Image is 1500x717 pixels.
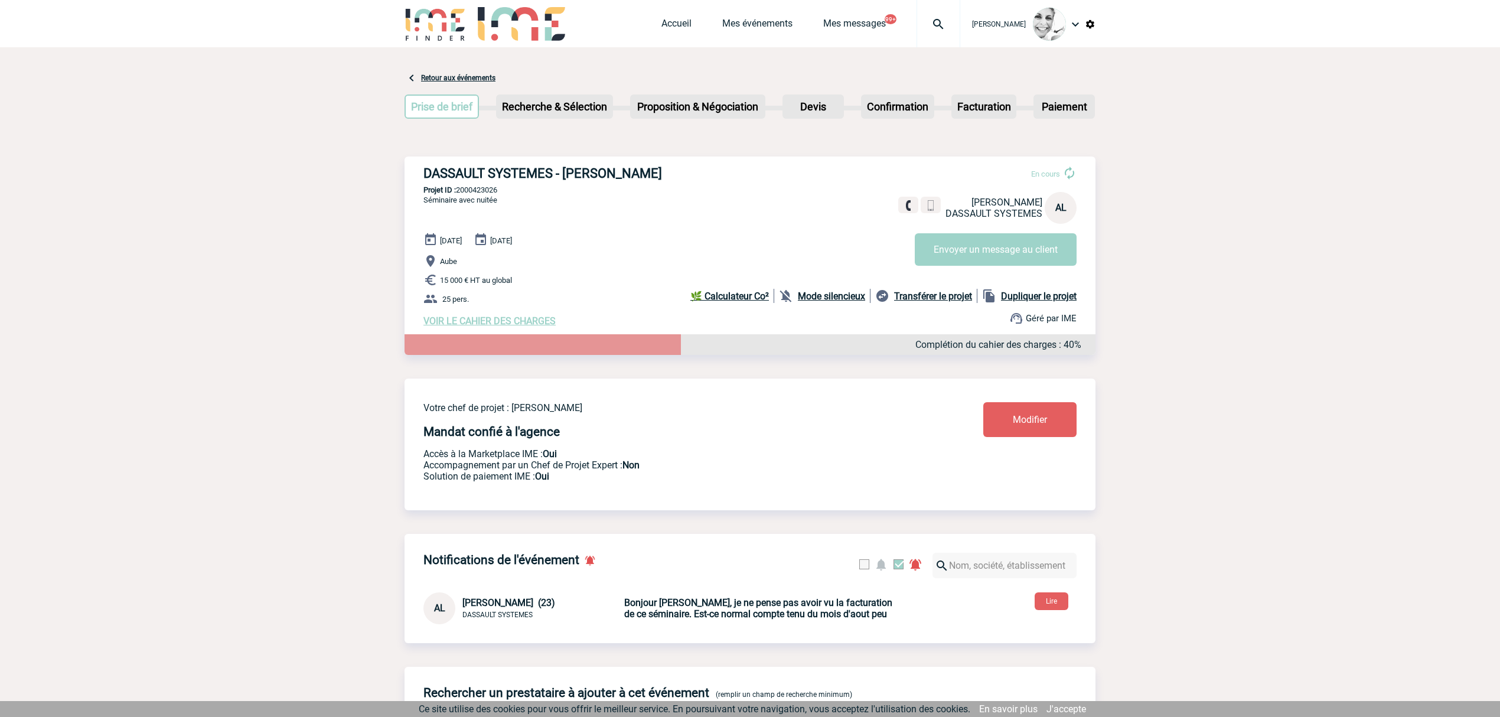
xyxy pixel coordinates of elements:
img: file_copy-black-24dp.png [982,289,996,303]
p: Confirmation [862,96,933,118]
p: Devis [784,96,843,118]
button: Envoyer un message au client [915,233,1077,266]
p: Paiement [1035,96,1094,118]
b: Non [622,459,640,471]
a: J'accepte [1046,703,1086,715]
span: Ce site utilise des cookies pour vous offrir le meilleur service. En poursuivant votre navigation... [419,703,970,715]
span: DASSAULT SYSTEMES [462,611,533,619]
h4: Notifications de l'événement [423,553,579,567]
span: 25 pers. [442,295,469,304]
a: Mes événements [722,18,793,34]
span: AL [434,602,445,614]
b: Transférer le projet [894,291,972,302]
span: Séminaire avec nuitée [423,195,497,204]
span: AL [1055,202,1067,213]
span: Aube [440,257,457,266]
b: Mode silencieux [798,291,865,302]
p: Recherche & Sélection [497,96,612,118]
p: Prestation payante [423,459,914,471]
b: 🌿 Calculateur Co² [690,291,769,302]
a: Lire [1025,595,1078,606]
p: Prise de brief [406,96,478,118]
b: Projet ID : [423,185,456,194]
span: [DATE] [490,236,512,245]
b: Bonjour [PERSON_NAME], je ne pense pas avoir vu la facturation de ce séminaire. Est-ce normal com... [624,597,892,620]
img: fixe.png [903,200,914,211]
a: En savoir plus [979,703,1038,715]
img: IME-Finder [405,7,466,41]
h3: DASSAULT SYSTEMES - [PERSON_NAME] [423,166,778,181]
a: Retour aux événements [421,74,495,82]
p: Votre chef de projet : [PERSON_NAME] [423,402,914,413]
span: Géré par IME [1026,313,1077,324]
div: Conversation privée : Client - Agence [423,592,622,624]
a: VOIR LE CAHIER DES CHARGES [423,315,556,327]
a: Mes messages [823,18,886,34]
span: Modifier [1013,414,1047,425]
span: [PERSON_NAME] [972,20,1026,28]
button: Lire [1035,592,1068,610]
span: [PERSON_NAME] [971,197,1042,208]
a: 🌿 Calculateur Co² [690,289,774,303]
span: (remplir un champ de recherche minimum) [716,690,852,699]
b: Dupliquer le projet [1001,291,1077,302]
span: DASSAULT SYSTEMES [945,208,1042,219]
h4: Mandat confié à l'agence [423,425,560,439]
b: Oui [535,471,549,482]
img: 103013-0.jpeg [1033,8,1066,41]
span: En cours [1031,170,1060,178]
p: Conformité aux process achat client, Prise en charge de la facturation, Mutualisation de plusieur... [423,471,914,482]
span: 15 000 € HT au global [440,276,512,285]
p: Accès à la Marketplace IME : [423,448,914,459]
a: Accueil [661,18,692,34]
a: AL [PERSON_NAME] (23) DASSAULT SYSTEMES Bonjour [PERSON_NAME], je ne pense pas avoir vu la factur... [423,602,902,614]
p: Facturation [953,96,1016,118]
img: portable.png [925,200,936,211]
p: 2000423026 [405,185,1095,194]
img: support.png [1009,311,1023,325]
span: [DATE] [440,236,462,245]
b: Oui [543,448,557,459]
button: 99+ [885,14,896,24]
p: Proposition & Négociation [631,96,764,118]
span: [PERSON_NAME] (23) [462,597,555,608]
h4: Rechercher un prestataire à ajouter à cet événement [423,686,709,700]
